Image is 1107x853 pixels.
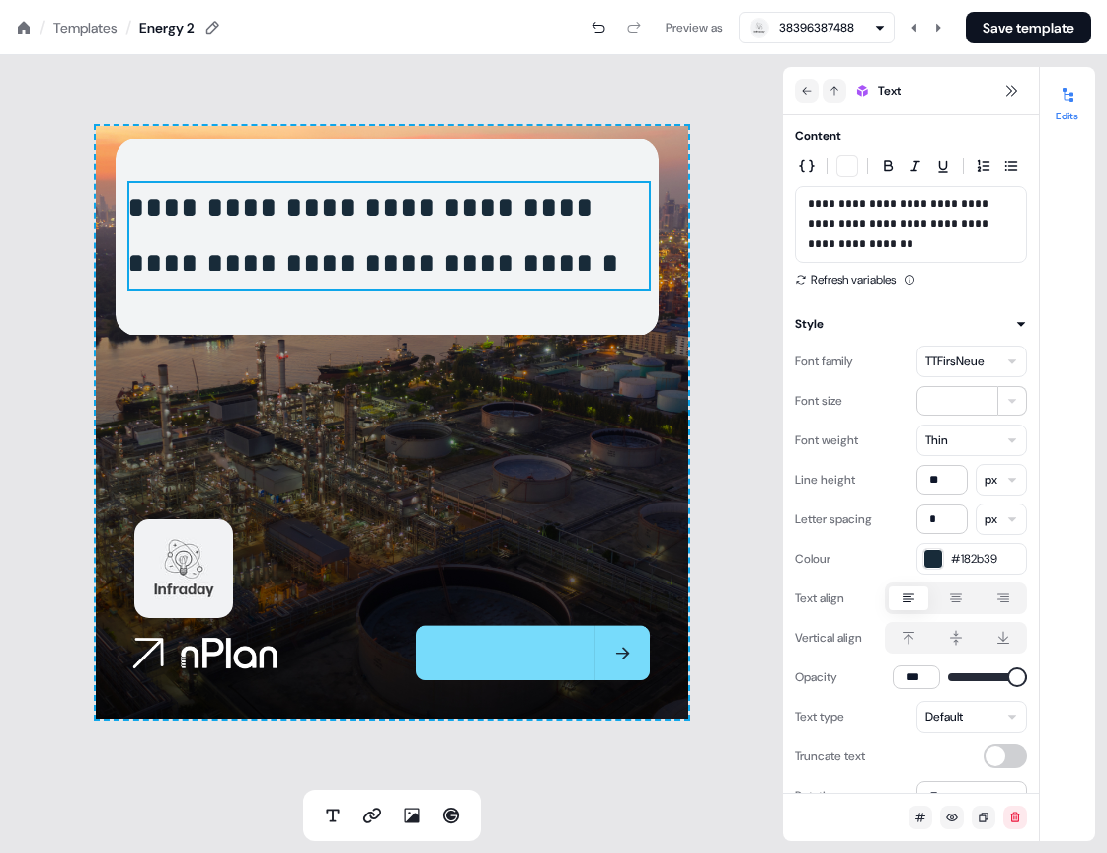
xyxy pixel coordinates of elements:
[795,464,855,496] div: Line height
[925,707,963,727] div: Default
[951,549,1020,569] span: #182b39
[125,17,131,39] div: /
[795,346,853,377] div: Font family
[795,271,896,290] button: Refresh variables
[916,543,1027,575] button: #182b39
[139,18,195,38] div: Energy 2
[966,12,1091,43] button: Save template
[795,622,862,654] div: Vertical align
[795,701,844,733] div: Text type
[739,12,895,43] button: 38396387488
[795,425,858,456] div: Font weight
[795,780,839,812] div: Rotation
[795,314,1027,334] button: Style
[795,385,842,417] div: Font size
[795,740,865,772] div: Truncate text
[795,661,837,693] div: Opacity
[916,346,1027,377] button: TTFirsNeue
[925,430,948,450] div: Thin
[795,543,830,575] div: Colour
[985,509,997,529] div: px
[925,351,985,371] div: TTFirsNeue
[795,582,844,614] div: Text align
[779,18,854,38] div: 38396387488
[795,126,841,146] div: Content
[53,18,118,38] a: Templates
[985,470,997,490] div: px
[40,17,45,39] div: /
[666,18,723,38] div: Preview as
[795,504,872,535] div: Letter spacing
[795,314,824,334] div: Style
[1040,79,1095,122] button: Edits
[878,81,901,101] span: Text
